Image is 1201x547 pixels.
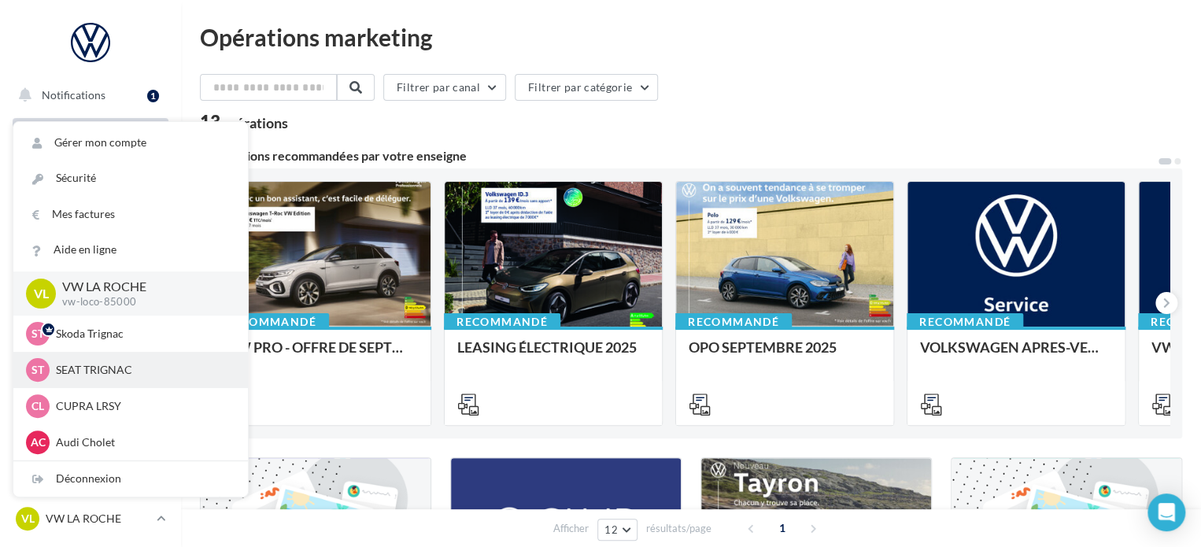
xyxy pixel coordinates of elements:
a: Opérations [9,118,172,151]
span: AC [31,434,46,450]
a: Campagnes DataOnDemand [9,445,172,492]
a: Campagnes [9,237,172,270]
span: VL [34,284,49,302]
div: VW PRO - OFFRE DE SEPTEMBRE 25 [226,339,418,371]
span: ST [31,326,44,342]
span: 12 [604,523,618,536]
div: Recommandé [444,313,560,331]
div: Open Intercom Messenger [1147,493,1185,531]
p: SEAT TRIGNAC [56,362,229,378]
span: 1 [770,516,795,541]
div: Recommandé [212,313,329,331]
a: Sécurité [13,161,248,196]
div: 6 opérations recommandées par votre enseigne [200,150,1157,162]
a: VL VW LA ROCHE [13,504,168,534]
button: Filtrer par canal [383,74,506,101]
span: Afficher [553,521,589,536]
div: Déconnexion [13,461,248,497]
div: LEASING ÉLECTRIQUE 2025 [457,339,649,371]
div: VOLKSWAGEN APRES-VENTE [920,339,1112,371]
p: CUPRA LRSY [56,398,229,414]
a: Boîte de réception99+ [9,157,172,190]
div: Recommandé [907,313,1023,331]
button: 12 [597,519,637,541]
div: Opérations marketing [200,25,1182,49]
span: VL [21,511,35,527]
a: Calendrier [9,354,172,387]
button: Filtrer par catégorie [515,74,658,101]
a: Mes factures [13,197,248,232]
a: Visibilité en ligne [9,198,172,231]
a: Contacts [9,275,172,309]
a: Médiathèque [9,315,172,348]
button: Notifications 1 [9,79,165,112]
a: Gérer mon compte [13,125,248,161]
div: 13 [200,113,288,131]
div: opérations [220,116,288,130]
a: PLV et print personnalisable [9,393,172,439]
span: ST [31,362,44,378]
p: VW LA ROCHE [62,278,223,296]
div: 1 [147,90,159,102]
a: Aide en ligne [13,232,248,268]
span: résultats/page [646,521,711,536]
span: CL [31,398,44,414]
p: vw-loco-85000 [62,295,223,309]
div: Recommandé [675,313,792,331]
p: VW LA ROCHE [46,511,150,527]
span: Notifications [42,88,105,102]
p: Audi Cholet [56,434,229,450]
div: OPO SEPTEMBRE 2025 [689,339,881,371]
p: Skoda Trignac [56,326,229,342]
